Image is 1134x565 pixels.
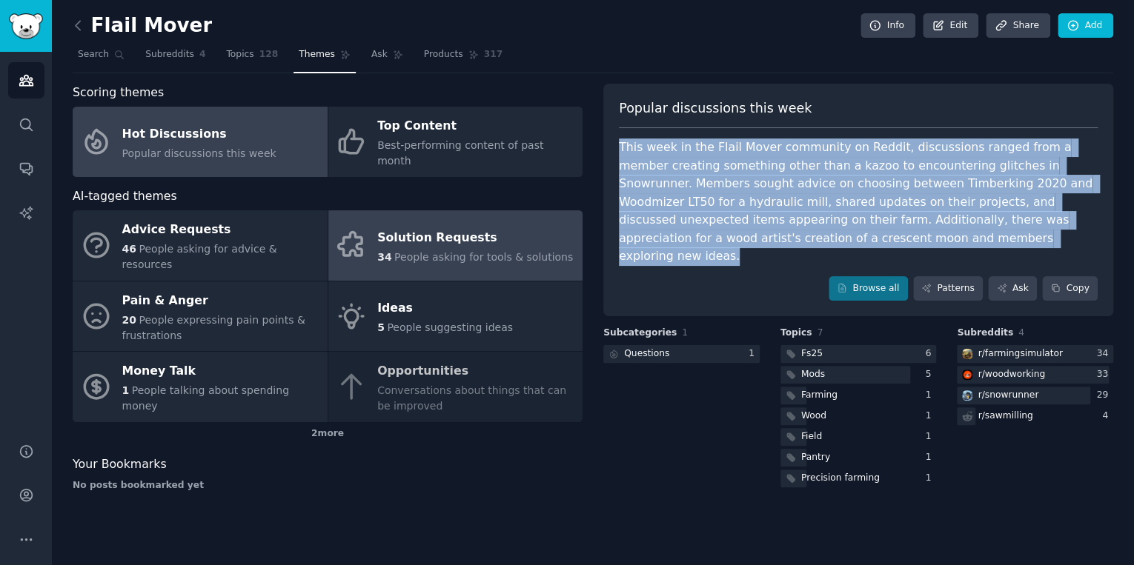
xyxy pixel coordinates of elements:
span: Scoring themes [73,84,164,102]
div: 5 [926,368,937,381]
span: 5 [377,321,385,333]
span: 1 [122,384,130,396]
a: Questions1 [603,345,760,364]
div: 1 [749,347,760,361]
span: Subreddits [957,327,1013,340]
div: 1 [926,409,937,423]
div: r/ woodworking [978,368,1045,381]
span: Subcategories [603,327,677,340]
span: Best-performing content of past month [377,139,543,167]
div: Fs25 [801,347,823,361]
img: GummySearch logo [9,13,43,39]
a: Precision farming1 [780,469,937,488]
div: Mods [801,368,825,381]
a: Fs256 [780,345,937,364]
span: 20 [122,314,136,326]
span: People asking for tools & solutions [394,251,573,263]
a: Edit [923,13,978,39]
span: People asking for advice & resources [122,243,277,270]
a: Top ContentBest-performing content of past month [328,107,583,177]
span: 317 [484,48,503,61]
div: Precision farming [801,472,880,485]
img: farmingsimulator [962,349,972,359]
div: 1 [926,430,937,444]
div: Advice Requests [122,218,320,242]
a: Advice Requests46People asking for advice & resources [73,210,328,281]
span: Topics [780,327,812,340]
div: Solution Requests [377,226,573,250]
div: r/ sawmilling [978,409,1032,423]
span: People talking about spending money [122,384,289,412]
div: 1 [926,451,937,464]
div: 6 [926,347,937,361]
span: Popular discussions this week [122,147,276,159]
span: AI-tagged themes [73,187,177,206]
a: Patterns [913,276,983,301]
a: Field1 [780,428,937,447]
a: Search [73,43,130,73]
span: 7 [817,327,823,338]
a: Mods5 [780,366,937,384]
a: Info [861,13,915,39]
span: Search [78,48,109,61]
div: Hot Discussions [122,122,276,146]
a: r/sawmilling4 [957,407,1113,426]
span: Themes [299,48,335,61]
span: 128 [259,48,279,61]
div: No posts bookmarked yet [73,479,583,492]
img: snowrunner [962,390,972,401]
span: Topics [226,48,253,61]
span: 1 [682,327,688,338]
a: woodworkingr/woodworking33 [957,366,1113,384]
a: Pantry1 [780,449,937,467]
a: snowrunnerr/snowrunner29 [957,387,1113,405]
a: Add [1058,13,1113,39]
a: Topics128 [221,43,283,73]
div: Farming [801,389,838,402]
a: Subreddits4 [140,43,210,73]
div: Wood [801,409,826,423]
a: Pain & Anger20People expressing pain points & frustrations [73,281,328,352]
a: Browse all [829,276,908,301]
a: farmingsimulatorr/farmingsimulator34 [957,345,1113,364]
span: Products [424,48,463,61]
div: This week in the Flail Mover community on Reddit, discussions ranged from a member creating somet... [619,138,1098,266]
a: Hot DiscussionsPopular discussions this week [73,107,328,177]
div: Top Content [377,115,575,138]
a: Ask [366,43,408,73]
span: Your Bookmarks [73,455,167,474]
div: 29 [1096,389,1113,402]
div: 4 [1102,409,1113,423]
span: Subreddits [145,48,194,61]
div: Questions [624,347,669,361]
span: 34 [377,251,391,263]
button: Copy [1042,276,1098,301]
span: Ask [371,48,388,61]
div: Money Talk [122,360,320,384]
img: woodworking [962,370,972,380]
div: r/ snowrunner [978,389,1038,402]
div: 2 more [73,422,583,446]
a: Ask [988,276,1037,301]
a: Money Talk1People talking about spending money [73,352,328,422]
span: People suggesting ideas [387,321,513,333]
a: Solution Requests34People asking for tools & solutions [328,210,583,281]
a: Products317 [419,43,508,73]
span: Popular discussions this week [619,99,812,118]
div: 33 [1096,368,1113,381]
a: Wood1 [780,407,937,426]
span: People expressing pain points & frustrations [122,314,305,341]
a: Farming1 [780,387,937,405]
div: Field [801,430,822,444]
a: Share [986,13,1050,39]
div: 1 [926,472,937,485]
div: 1 [926,389,937,402]
div: Ideas [377,297,513,321]
a: Ideas5People suggesting ideas [328,281,583,352]
div: 34 [1096,347,1113,361]
span: 4 [199,48,206,61]
span: 4 [1018,327,1024,338]
div: r/ farmingsimulator [978,347,1062,361]
h2: Flail Mover [73,14,212,38]
a: Themes [294,43,356,73]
